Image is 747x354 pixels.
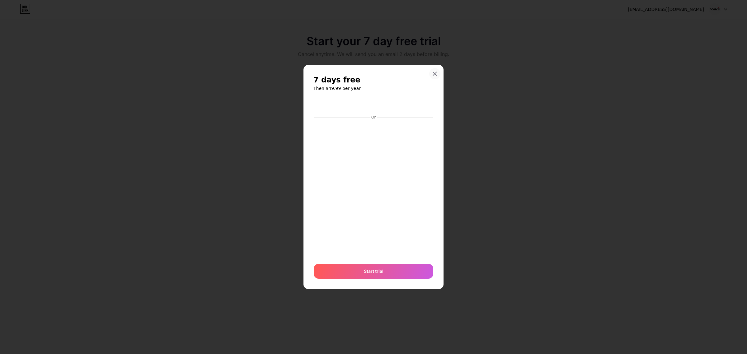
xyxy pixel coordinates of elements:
iframe: Quadro seguro do botão de pagamento [314,98,433,113]
div: Or [370,115,377,120]
h6: Then $49.99 per year [313,85,434,91]
iframe: Quadro seguro de entrada do pagamento [312,120,435,258]
span: 7 days free [313,75,360,85]
span: Start trial [364,268,383,274]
